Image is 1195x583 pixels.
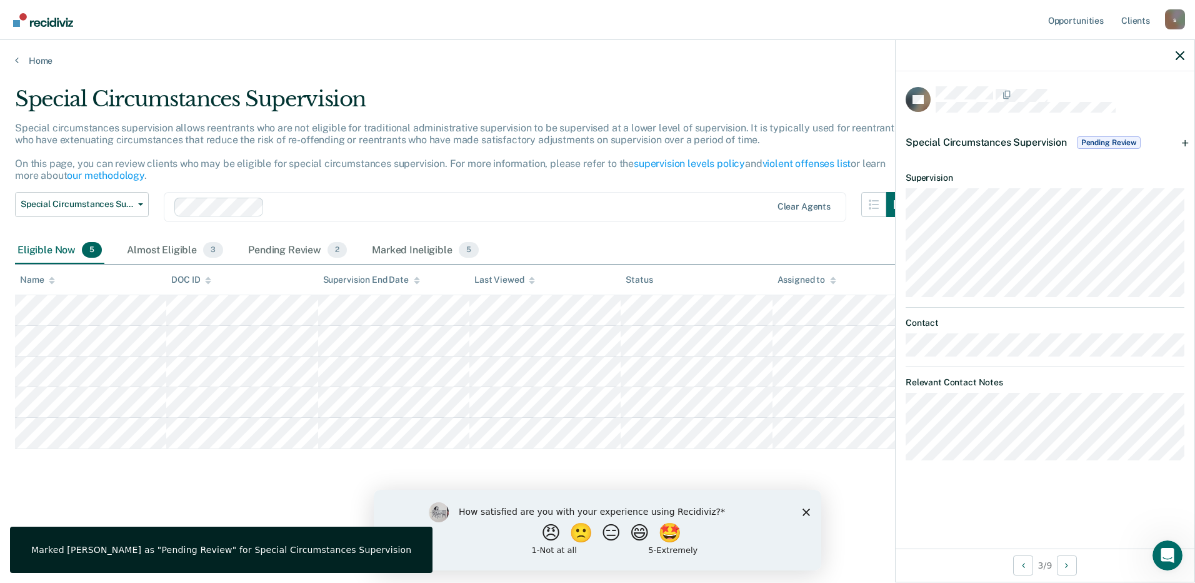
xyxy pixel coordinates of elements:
div: Assigned to [777,275,836,285]
span: Special Circumstances Supervision [21,199,133,210]
button: Profile dropdown button [1165,9,1185,29]
div: Supervision End Date [323,275,420,285]
div: Special Circumstances Supervision [15,86,911,122]
div: Status [626,275,652,285]
dt: Supervision [906,173,1184,183]
div: Clear agents [777,201,831,212]
div: Pending Review [246,237,349,265]
img: Recidiviz [13,13,73,27]
div: Almost Eligible [124,237,226,265]
div: s [1165,9,1185,29]
button: Next Opportunity [1057,555,1077,575]
div: Last Viewed [474,275,535,285]
iframe: Survey by Kim from Recidiviz [374,490,821,570]
span: 5 [459,242,479,258]
a: our methodology [67,170,144,181]
span: 3 [203,242,223,258]
div: DOC ID [171,275,211,285]
a: violent offenses list [762,158,851,170]
span: 2 [327,242,347,258]
iframe: Intercom live chat [1152,540,1182,570]
div: 3 / 9 [896,549,1194,582]
div: Marked Ineligible [369,237,481,265]
div: Marked [PERSON_NAME] as "Pending Review" for Special Circumstances Supervision [31,544,411,555]
button: Previous Opportunity [1013,555,1033,575]
dt: Relevant Contact Notes [906,377,1184,388]
span: Special Circumstances Supervision [906,136,1067,148]
p: Special circumstances supervision allows reentrants who are not eligible for traditional administ... [15,122,899,182]
span: Pending Review [1077,136,1141,149]
div: Eligible Now [15,237,104,265]
a: supervision levels policy [634,158,745,170]
a: Home [15,55,1180,66]
div: Name [20,275,55,285]
dt: Contact [906,318,1184,328]
span: 5 [82,242,102,258]
div: Special Circumstances SupervisionPending Review [896,123,1194,163]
